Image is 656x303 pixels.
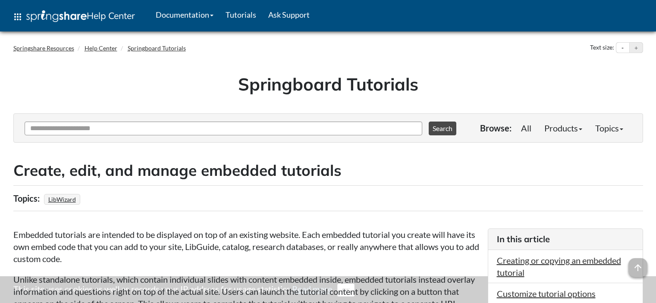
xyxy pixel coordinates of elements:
[515,119,538,137] a: All
[20,72,637,96] h1: Springboard Tutorials
[628,258,647,277] span: arrow_upward
[150,4,220,25] a: Documentation
[13,190,42,206] div: Topics:
[87,10,135,21] span: Help Center
[616,43,629,53] button: Decrease text size
[497,233,634,245] h3: In this article
[13,44,74,52] a: Springshare Resources
[589,119,630,137] a: Topics
[538,119,589,137] a: Products
[5,283,652,297] div: This site uses cookies as well as records your IP address for usage statistics.
[6,4,141,30] a: apps Help Center
[13,228,479,265] p: Embedded tutorials are intended to be displayed on top of an existing website. Each embedded tuto...
[497,255,621,278] a: Creating or copying an embedded tutorial
[480,122,512,134] p: Browse:
[85,44,117,52] a: Help Center
[497,288,596,299] a: Customize tutorial options
[220,4,262,25] a: Tutorials
[429,122,456,135] button: Search
[588,42,616,53] div: Text size:
[26,10,87,22] img: Springshare
[13,160,643,181] h2: Create, edit, and manage embedded tutorials
[47,193,77,206] a: LibWizard
[262,4,316,25] a: Ask Support
[628,259,647,269] a: arrow_upward
[13,12,23,22] span: apps
[128,44,186,52] a: Springboard Tutorials
[630,43,643,53] button: Increase text size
